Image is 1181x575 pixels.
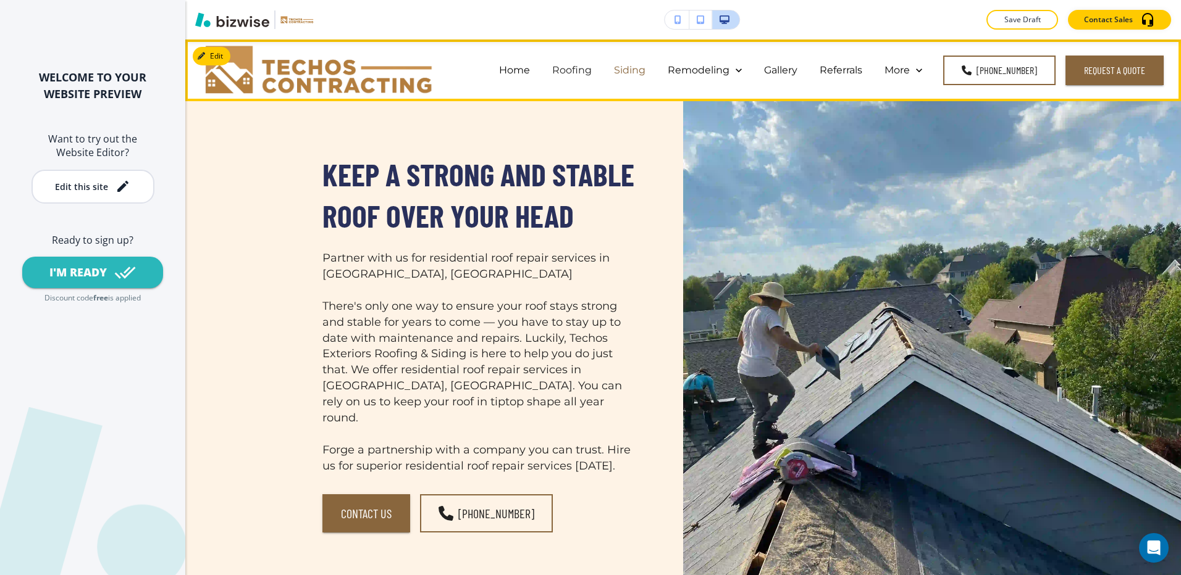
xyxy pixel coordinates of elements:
button: I'M READY [22,257,163,288]
p: Siding [614,63,645,77]
div: Open Intercom Messenger [1139,533,1169,563]
div: I'M READY [49,265,107,280]
p: Gallery [764,63,797,77]
button: Contact Sales [1068,10,1171,30]
div: Edit this site [55,182,108,191]
a: [PHONE_NUMBER] [943,56,1056,85]
p: Partner with us for residential roof repair services in [GEOGRAPHIC_DATA], [GEOGRAPHIC_DATA] [322,250,639,283]
p: Home [499,63,530,77]
p: Forge a partnership with a company you can trust. Hire us for superior residential roof repair se... [322,442,639,474]
button: Request a Quote [1065,56,1164,85]
p: Roofing [552,63,592,77]
p: free [93,293,108,304]
img: Your Logo [280,16,314,23]
button: Edit this site [32,170,154,204]
p: Contact Sales [1084,14,1133,25]
p: is applied [108,293,141,304]
h2: WELCOME TO YOUR WEBSITE PREVIEW [20,69,166,102]
p: There's only one way to ensure your roof stays strong and stable for years to come — you have to ... [322,299,639,426]
button: Contact Us [322,494,410,532]
img: Bizwise Logo [195,12,269,27]
h6: Want to try out the Website Editor? [20,132,166,160]
img: Techos Exteriors Roofing & Siding [204,44,435,96]
p: Referrals [820,63,862,77]
p: More [885,63,910,77]
p: Save Draft [1002,14,1042,25]
h6: Ready to sign up? [20,233,166,247]
a: [PHONE_NUMBER] [420,494,553,532]
button: Edit [193,47,230,65]
p: Remodeling [668,63,729,77]
p: Discount code [44,293,93,304]
span: Keep a Strong and Stable Roof Over Your Head [322,155,641,234]
button: Save Draft [986,10,1058,30]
